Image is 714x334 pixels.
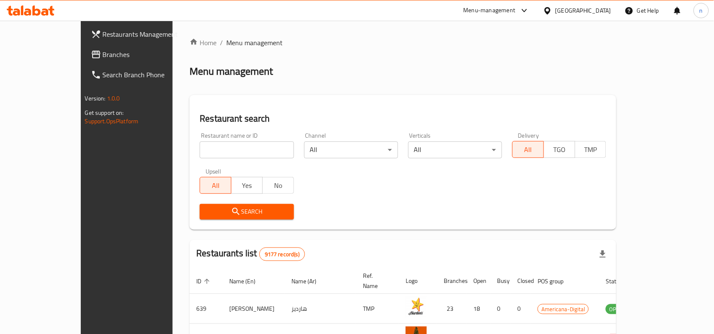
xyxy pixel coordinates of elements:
label: Upsell [206,168,221,174]
th: Branches [437,268,467,294]
span: n [700,6,703,15]
span: All [203,179,228,192]
h2: Restaurants list [196,247,305,261]
span: Status [606,276,633,286]
div: Export file [593,244,613,264]
span: Get support on: [85,107,124,118]
td: 23 [437,294,467,324]
span: Americana-Digital [538,304,588,314]
h2: Restaurant search [200,112,606,125]
div: OPEN [606,304,626,314]
div: All [408,141,502,158]
div: Total records count [259,247,305,261]
th: Closed [511,268,531,294]
nav: breadcrumb [189,38,616,48]
div: Menu-management [464,5,516,16]
a: Restaurants Management [84,24,200,44]
h2: Menu management [189,65,273,78]
img: Hardee's [406,296,427,318]
a: Support.OpsPlatform [85,116,139,127]
span: TGO [547,144,572,156]
input: Search for restaurant name or ID.. [200,141,294,158]
td: هارديز [285,294,356,324]
div: [GEOGRAPHIC_DATA] [555,6,611,15]
div: All [304,141,398,158]
span: Name (Ar) [291,276,327,286]
span: POS group [538,276,574,286]
span: TMP [579,144,603,156]
td: TMP [356,294,399,324]
span: Ref. Name [363,271,389,291]
span: ID [196,276,212,286]
span: Restaurants Management [103,29,193,39]
span: Version: [85,93,106,104]
span: Name (En) [229,276,266,286]
span: OPEN [606,304,626,314]
span: No [266,179,291,192]
td: 18 [467,294,490,324]
button: All [512,141,544,158]
span: Yes [235,179,259,192]
td: 0 [490,294,511,324]
button: Yes [231,177,263,194]
a: Branches [84,44,200,65]
span: 9177 record(s) [260,250,305,258]
td: 639 [189,294,222,324]
a: Search Branch Phone [84,65,200,85]
label: Delivery [518,133,539,138]
button: No [262,177,294,194]
span: Branches [103,49,193,60]
a: Home [189,38,217,48]
th: Busy [490,268,511,294]
td: [PERSON_NAME] [222,294,285,324]
span: Search Branch Phone [103,70,193,80]
button: TGO [544,141,575,158]
th: Open [467,268,490,294]
td: 0 [511,294,531,324]
span: All [516,144,541,156]
button: TMP [575,141,607,158]
span: 1.0.0 [107,93,120,104]
span: Search [206,206,287,217]
button: Search [200,204,294,220]
th: Logo [399,268,437,294]
button: All [200,177,231,194]
li: / [220,38,223,48]
span: Menu management [226,38,283,48]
